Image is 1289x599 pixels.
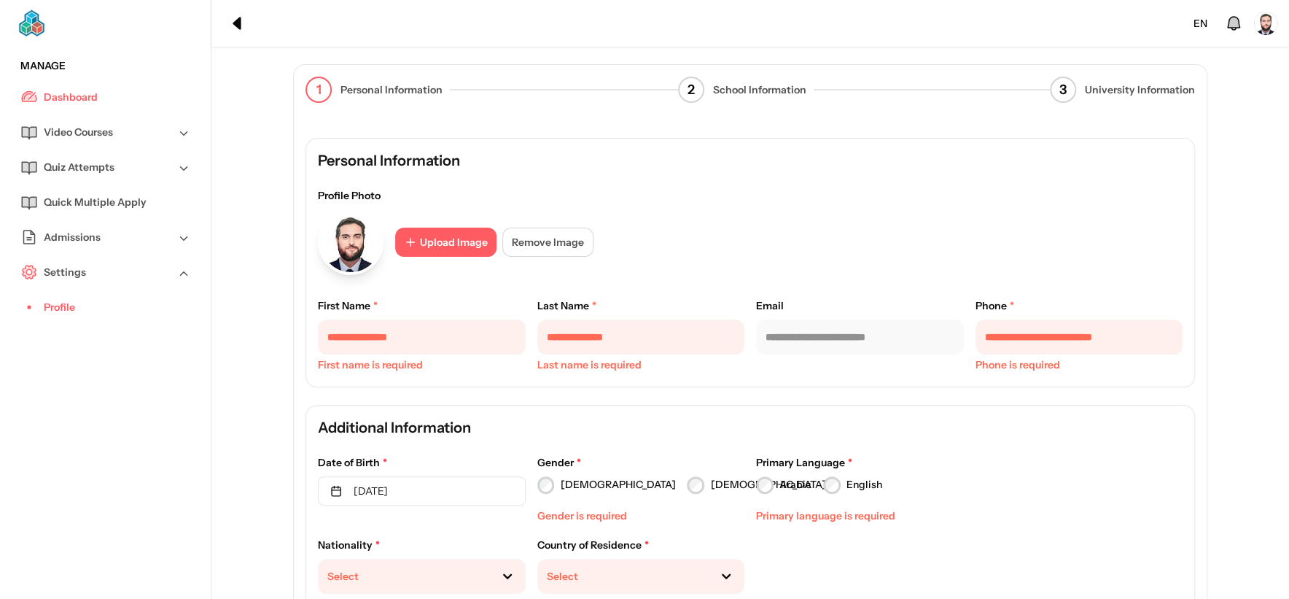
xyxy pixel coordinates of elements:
[316,80,322,100] span: 1
[318,188,1183,204] label: Profile Photo
[1254,12,1277,35] img: ACg8ocLDtvq6U7EGKhDjGOxSsQOSOKlU2H6vMhcfTf-eL1kVv7HgwNA=s96-c
[846,477,882,492] label: English
[975,358,1060,373] div: Phone is required
[44,160,114,175] span: Quiz Attempts
[756,509,895,524] div: Primary language is required
[321,212,381,272] img: ACg8ocLDtvq6U7EGKhDjGOxSsQOSOKlU2H6vMhcfTf-eL1kVv7HgwNA=s96-c
[318,538,526,553] label: Nationality
[340,82,443,98] span: Personal Information
[756,455,964,471] label: Primary Language
[318,476,526,506] button: [DATE]
[1085,82,1195,98] span: University Information
[318,298,378,314] span: First Name
[44,300,75,315] span: Profile
[318,455,526,471] label: Date of Birth
[975,298,1014,314] span: Phone
[537,455,745,471] label: Gender
[756,298,784,314] span: Email
[537,358,642,373] div: Last name is required
[20,80,190,115] a: Dashboard
[710,477,825,492] label: [DEMOGRAPHIC_DATA]
[713,82,806,98] span: School Information
[223,9,252,38] div: Collapse sidebar
[420,235,488,250] span: Upload Image
[44,195,147,210] span: Quick Multiple Apply
[305,77,1195,103] nav: Progress
[318,417,1183,438] h4: Additional Information
[688,80,695,100] span: 2
[779,477,811,492] label: Arabic
[560,477,675,492] label: [DEMOGRAPHIC_DATA]
[1059,80,1067,100] span: 3
[1188,10,1213,37] div: Change language
[12,58,199,74] div: Manage
[44,290,190,325] a: Profile
[44,125,113,140] span: Video Courses
[318,150,1183,171] h4: Personal Information
[318,358,423,373] div: First name is required
[537,298,596,314] span: Last Name
[537,509,627,524] div: Gender is required
[502,228,593,257] button: Remove Image
[395,228,496,257] button: Upload Image
[44,90,98,105] span: Dashboard
[17,9,133,38] img: Ecme logo
[44,265,86,280] span: Settings
[20,185,190,220] a: Quick Multiple Apply
[537,538,745,553] label: Country of Residence
[44,230,101,245] span: Admissions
